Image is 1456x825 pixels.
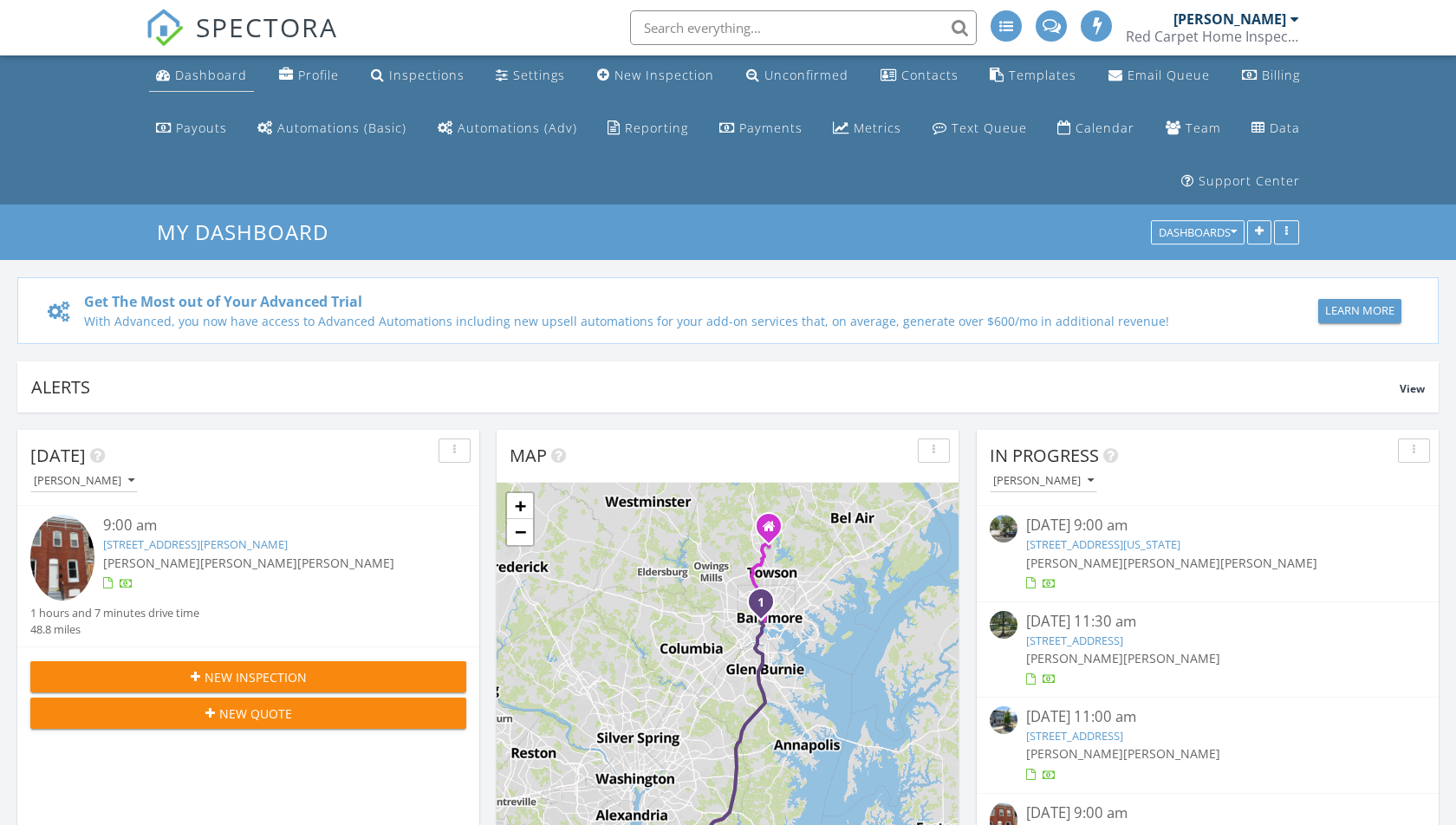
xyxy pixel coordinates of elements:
[507,519,533,545] a: Zoom out
[757,597,764,609] i: 1
[826,113,908,145] a: Metrics
[30,444,86,467] span: [DATE]
[1235,60,1307,92] a: Billing
[30,621,199,638] div: 48.8 miles
[601,113,695,145] a: Reporting
[1026,728,1123,744] a: [STREET_ADDRESS]
[200,555,297,571] span: [PERSON_NAME]
[1026,515,1389,536] div: [DATE] 9:00 am
[1220,555,1317,571] span: [PERSON_NAME]
[31,375,1400,399] div: Alerts
[1102,60,1217,92] a: Email Queue
[1318,299,1401,323] button: Learn More
[1026,745,1123,762] span: [PERSON_NAME]
[34,475,134,487] div: [PERSON_NAME]
[1174,166,1307,198] a: Support Center
[272,60,346,92] a: Company Profile
[30,605,199,621] div: 1 hours and 7 minutes drive time
[431,113,584,145] a: Automations (Advanced)
[146,23,338,60] a: SPECTORA
[1123,745,1220,762] span: [PERSON_NAME]
[298,67,339,83] div: Profile
[990,611,1426,688] a: [DATE] 11:30 am [STREET_ADDRESS] [PERSON_NAME][PERSON_NAME]
[614,67,714,83] div: New Inspection
[901,67,959,83] div: Contacts
[1186,120,1221,136] div: Team
[1026,706,1389,728] div: [DATE] 11:00 am
[1026,611,1389,633] div: [DATE] 11:30 am
[84,291,1188,312] div: Get The Most out of Your Advanced Trial
[103,536,288,552] a: [STREET_ADDRESS][PERSON_NAME]
[764,67,848,83] div: Unconfirmed
[990,515,1017,542] img: streetview
[196,9,338,45] span: SPECTORA
[297,555,394,571] span: [PERSON_NAME]
[30,470,138,493] button: [PERSON_NAME]
[489,60,572,92] a: Settings
[1009,67,1076,83] div: Templates
[952,120,1027,136] div: Text Queue
[30,515,466,638] a: 9:00 am [STREET_ADDRESS][PERSON_NAME] [PERSON_NAME][PERSON_NAME][PERSON_NAME] 1 hours and 7 minut...
[103,555,200,571] span: [PERSON_NAME]
[149,113,234,145] a: Payouts
[990,706,1426,783] a: [DATE] 11:00 am [STREET_ADDRESS] [PERSON_NAME][PERSON_NAME]
[1026,650,1123,666] span: [PERSON_NAME]
[874,60,965,92] a: Contacts
[1159,227,1237,239] div: Dashboards
[205,668,307,686] span: New Inspection
[712,113,809,145] a: Payments
[1126,28,1299,45] div: Red Carpet Home Inspections
[1050,113,1141,145] a: Calendar
[1128,67,1210,83] div: Email Queue
[1026,536,1180,552] a: [STREET_ADDRESS][US_STATE]
[1026,555,1123,571] span: [PERSON_NAME]
[146,9,184,47] img: The Best Home Inspection Software - Spectora
[1026,802,1389,824] div: [DATE] 9:00 am
[739,60,855,92] a: Unconfirmed
[769,526,779,536] div: 7 Breezy Hill Ct, Cockeysville MD 21030
[990,706,1017,734] img: streetview
[149,60,254,92] a: Dashboard
[458,120,577,136] div: Automations (Adv)
[993,475,1094,487] div: [PERSON_NAME]
[1123,650,1220,666] span: [PERSON_NAME]
[219,705,292,723] span: New Quote
[103,515,430,536] div: 9:00 am
[510,444,547,467] span: Map
[1159,113,1228,145] a: Team
[630,10,977,45] input: Search everything...
[990,611,1017,639] img: streetview
[1325,302,1394,320] div: Learn More
[30,661,466,692] button: New Inspection
[1245,113,1307,145] a: Data
[176,120,227,136] div: Payouts
[1199,172,1300,189] div: Support Center
[1123,555,1220,571] span: [PERSON_NAME]
[389,67,465,83] div: Inspections
[1026,633,1123,648] a: [STREET_ADDRESS]
[513,67,565,83] div: Settings
[1173,10,1286,28] div: [PERSON_NAME]
[84,312,1188,330] div: With Advanced, you now have access to Advanced Automations including new upsell automations for y...
[250,113,413,145] a: Automations (Basic)
[1262,67,1300,83] div: Billing
[30,515,94,600] img: 9576075%2Fcover_photos%2FLwrI8F1qCpupfJeaDmgB%2Fsmall.jpg
[30,698,466,729] button: New Quote
[983,60,1083,92] a: Templates
[739,120,803,136] div: Payments
[277,120,406,136] div: Automations (Basic)
[157,218,343,246] a: My Dashboard
[625,120,688,136] div: Reporting
[507,493,533,519] a: Zoom in
[1151,221,1245,245] button: Dashboards
[926,113,1034,145] a: Text Queue
[990,515,1426,592] a: [DATE] 9:00 am [STREET_ADDRESS][US_STATE] [PERSON_NAME][PERSON_NAME][PERSON_NAME]
[590,60,721,92] a: New Inspection
[990,444,1099,467] span: In Progress
[1076,120,1134,136] div: Calendar
[990,470,1097,493] button: [PERSON_NAME]
[175,67,247,83] div: Dashboard
[854,120,901,136] div: Metrics
[364,60,471,92] a: Inspections
[1400,381,1425,396] span: View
